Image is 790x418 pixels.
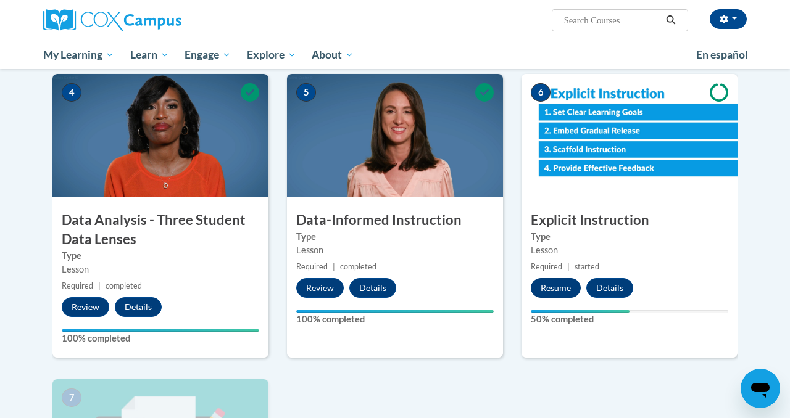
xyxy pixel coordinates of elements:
[287,211,503,230] h3: Data-Informed Instruction
[575,262,599,271] span: started
[531,262,562,271] span: Required
[296,83,316,102] span: 5
[52,74,268,197] img: Course Image
[247,47,296,62] span: Explore
[62,249,259,263] label: Type
[688,42,756,68] a: En español
[522,74,738,197] img: Course Image
[122,41,177,69] a: Learn
[710,9,747,29] button: Account Settings
[586,278,633,298] button: Details
[62,388,81,407] span: 7
[62,329,259,332] div: Your progress
[62,297,109,317] button: Review
[177,41,239,69] a: Engage
[567,262,570,271] span: |
[531,278,581,298] button: Resume
[43,9,181,31] img: Cox Campus
[296,310,494,313] div: Your progress
[43,9,265,31] a: Cox Campus
[531,83,551,102] span: 6
[304,41,362,69] a: About
[287,74,503,197] img: Course Image
[522,211,738,230] h3: Explicit Instruction
[62,281,93,290] span: Required
[531,313,728,326] label: 50% completed
[662,13,680,28] button: Search
[563,13,662,28] input: Search Courses
[130,47,169,62] span: Learn
[531,230,728,244] label: Type
[296,278,344,298] button: Review
[62,263,259,276] div: Lesson
[312,47,354,62] span: About
[185,47,231,62] span: Engage
[62,83,81,102] span: 4
[349,278,396,298] button: Details
[34,41,756,69] div: Main menu
[52,211,268,249] h3: Data Analysis - Three Student Data Lenses
[296,244,494,257] div: Lesson
[333,262,335,271] span: |
[296,262,328,271] span: Required
[741,369,780,408] iframe: Button to launch messaging window
[62,332,259,345] label: 100% completed
[340,262,376,271] span: completed
[115,297,162,317] button: Details
[531,310,630,313] div: Your progress
[696,48,748,61] span: En español
[239,41,304,69] a: Explore
[531,244,728,257] div: Lesson
[43,47,114,62] span: My Learning
[296,230,494,244] label: Type
[296,313,494,326] label: 100% completed
[35,41,122,69] a: My Learning
[106,281,142,290] span: completed
[98,281,101,290] span: |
